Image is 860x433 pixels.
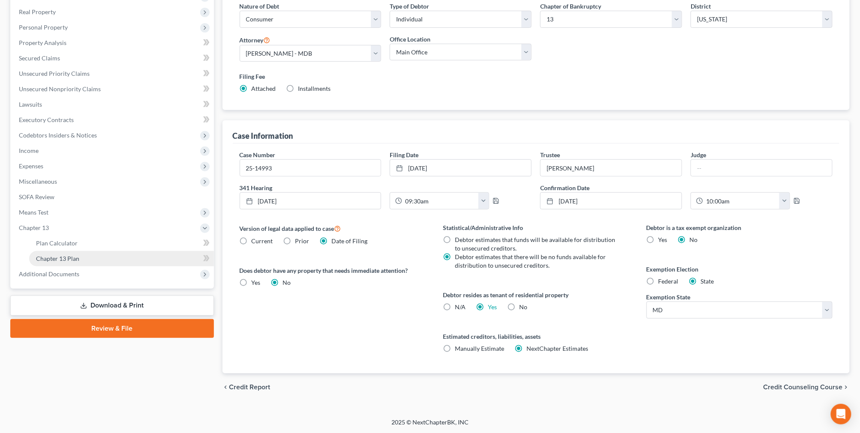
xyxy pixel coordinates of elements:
[223,384,271,391] button: chevron_left Credit Report
[252,237,273,245] span: Current
[19,178,57,185] span: Miscellaneous
[443,223,629,232] label: Statistical/Administrative Info
[647,293,691,302] label: Exemption State
[10,319,214,338] a: Review & File
[19,270,79,278] span: Additional Documents
[764,384,843,391] span: Credit Counseling Course
[252,279,261,286] span: Yes
[240,72,833,81] label: Filing Fee
[541,193,682,209] a: [DATE]
[29,236,214,251] a: Plan Calculator
[12,35,214,51] a: Property Analysis
[12,51,214,66] a: Secured Claims
[455,345,504,352] span: Manually Estimate
[283,279,291,286] span: No
[540,150,560,159] label: Trustee
[12,97,214,112] a: Lawsuits
[19,24,68,31] span: Personal Property
[526,345,588,352] span: NextChapter Estimates
[455,303,466,311] span: N/A
[19,85,101,93] span: Unsecured Nonpriority Claims
[691,160,832,176] input: --
[240,223,426,233] label: Version of legal data applied to case
[12,189,214,205] a: SOFA Review
[240,266,426,275] label: Does debtor have any property that needs immediate attention?
[390,160,531,176] a: [DATE]
[443,290,629,299] label: Debtor resides as tenant of residential property
[19,8,56,15] span: Real Property
[691,2,711,11] label: District
[647,223,833,232] label: Debtor is a tax exempt organization
[390,35,430,44] label: Office Location
[19,162,43,170] span: Expenses
[703,193,780,209] input: -- : --
[659,278,679,285] span: Federal
[19,54,60,62] span: Secured Claims
[19,224,49,231] span: Chapter 13
[691,150,706,159] label: Judge
[298,85,331,92] span: Installments
[229,384,271,391] span: Credit Report
[19,70,90,77] span: Unsecured Priority Claims
[36,239,78,247] span: Plan Calculator
[19,147,39,154] span: Income
[659,236,668,243] span: Yes
[19,116,74,123] span: Executory Contracts
[488,303,497,311] a: Yes
[332,237,368,245] span: Date of Filing
[701,278,714,285] span: State
[233,131,293,141] div: Case Information
[390,2,429,11] label: Type of Debtor
[240,35,271,45] label: Attorney
[240,150,276,159] label: Case Number
[295,237,310,245] span: Prior
[19,131,97,139] span: Codebtors Insiders & Notices
[235,183,536,192] label: 341 Hearing
[647,265,833,274] label: Exemption Election
[443,332,629,341] label: Estimated creditors, liabilities, assets
[390,150,418,159] label: Filing Date
[19,193,54,200] span: SOFA Review
[240,193,381,209] a: [DATE]
[455,253,606,269] span: Debtor estimates that there will be no funds available for distribution to unsecured creditors.
[764,384,850,391] button: Credit Counseling Course chevron_right
[12,112,214,128] a: Executory Contracts
[455,236,615,252] span: Debtor estimates that funds will be available for distribution to unsecured creditors.
[240,160,381,176] input: Enter case number...
[541,160,682,176] input: --
[12,66,214,81] a: Unsecured Priority Claims
[240,2,280,11] label: Nature of Debt
[12,81,214,97] a: Unsecured Nonpriority Claims
[19,39,66,46] span: Property Analysis
[402,193,479,209] input: -- : --
[19,209,48,216] span: Means Test
[843,384,850,391] i: chevron_right
[36,255,79,262] span: Chapter 13 Plan
[223,384,229,391] i: chevron_left
[19,101,42,108] span: Lawsuits
[29,251,214,266] a: Chapter 13 Plan
[536,183,837,192] label: Confirmation Date
[252,85,276,92] span: Attached
[831,404,851,424] div: Open Intercom Messenger
[10,296,214,316] a: Download & Print
[519,303,527,311] span: No
[540,2,601,11] label: Chapter of Bankruptcy
[690,236,698,243] span: No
